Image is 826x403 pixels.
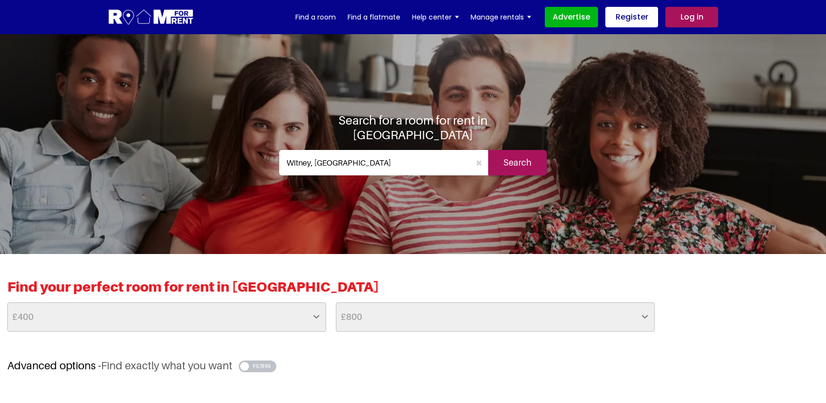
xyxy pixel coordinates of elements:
[471,10,531,24] a: Manage rentals
[348,10,400,24] a: Find a flatmate
[279,113,547,142] h1: Search for a room for rent in [GEOGRAPHIC_DATA]
[488,150,547,175] input: Search
[545,7,598,27] a: Advertise
[412,10,459,24] a: Help center
[7,359,819,372] h3: Advanced options -
[101,359,232,372] span: Find exactly what you want
[279,150,470,175] input: Where do you want to live. Search by town or postcode
[605,7,658,27] a: Register
[295,10,336,24] a: Find a room
[7,278,819,302] h2: Find your perfect room for rent in [GEOGRAPHIC_DATA]
[665,7,718,27] a: Log in
[108,8,194,26] img: Logo for Room for Rent, featuring a welcoming design with a house icon and modern typography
